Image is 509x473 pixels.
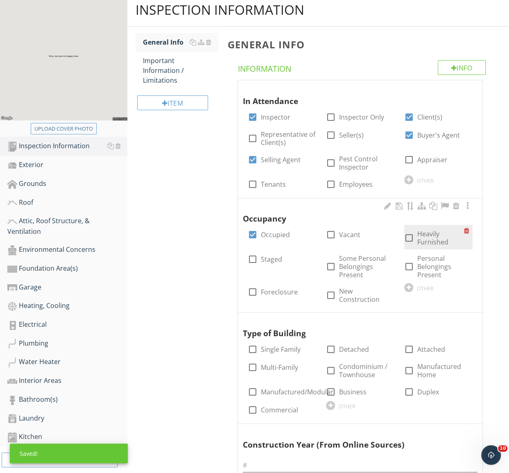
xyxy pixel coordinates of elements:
[238,60,486,74] h4: Information
[7,338,127,349] div: Plumbing
[339,388,366,396] label: Business
[339,287,394,303] label: New Construction
[261,231,290,239] label: Occupied
[7,301,127,311] div: Heating, Cooling
[136,2,304,18] div: Inspection Information
[243,427,466,451] div: Construction Year (From Online Sources)
[339,403,355,410] div: OTHER
[10,444,128,463] div: Saved!
[7,394,127,405] div: Bathroom(s)
[34,125,93,133] div: Upload cover photo
[243,316,466,339] div: Type of Building
[417,345,445,353] label: Attached
[143,37,218,47] div: General Info
[7,216,127,236] div: Attic, Roof Structure, & Ventilation
[339,155,394,171] label: Pest Control Inspector
[339,231,360,239] label: Vacant
[261,130,316,147] label: Representative of Client(s)
[339,131,364,139] label: Seller(s)
[261,388,333,396] label: Manufactured/Modular
[261,255,282,263] label: Staged
[7,376,127,386] div: Interior Areas
[417,131,460,139] label: Buyer's Agent
[417,254,473,279] label: Personal Belongings Present
[261,156,301,164] label: Selling Agent
[143,56,218,85] div: Important Information / Limitations
[438,60,486,75] div: Info
[261,180,286,188] label: Tenants
[339,362,394,379] label: Condominium / Townhouse
[2,453,118,467] div: Section
[417,388,439,396] label: Duplex
[261,406,298,414] label: Commercial
[261,363,298,371] label: Multi-Family
[137,95,208,110] div: Item
[243,459,477,472] input: #
[7,357,127,367] div: Water Heater
[339,180,373,188] label: Employees
[7,160,127,170] div: Exterior
[339,254,394,279] label: Some Personal Belongings Present
[228,39,496,50] h3: General Info
[417,230,464,246] label: Heavily Furnished
[7,413,127,424] div: Laundry
[243,84,466,107] div: In Attendance
[417,113,442,121] label: Client(s)
[339,113,384,121] label: Inspector Only
[7,141,127,152] div: Inspection Information
[417,156,448,164] label: Appraiser
[7,179,127,189] div: Grounds
[7,263,127,274] div: Foundation Area(s)
[7,244,127,255] div: Environmental Concerns
[417,285,434,292] div: OTHER
[7,319,127,330] div: Electrical
[261,113,290,121] label: Inspector
[243,201,466,225] div: Occupancy
[261,345,301,353] label: Single Family
[7,282,127,293] div: Garage
[417,177,434,184] div: OTHER
[498,445,507,452] span: 10
[7,432,127,442] div: Kitchen
[31,123,97,134] button: Upload cover photo
[339,345,369,353] label: Detached
[261,288,298,296] label: Foreclosure
[417,362,473,379] label: Manufactured Home
[481,445,501,465] iframe: Intercom live chat
[7,197,127,208] div: Roof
